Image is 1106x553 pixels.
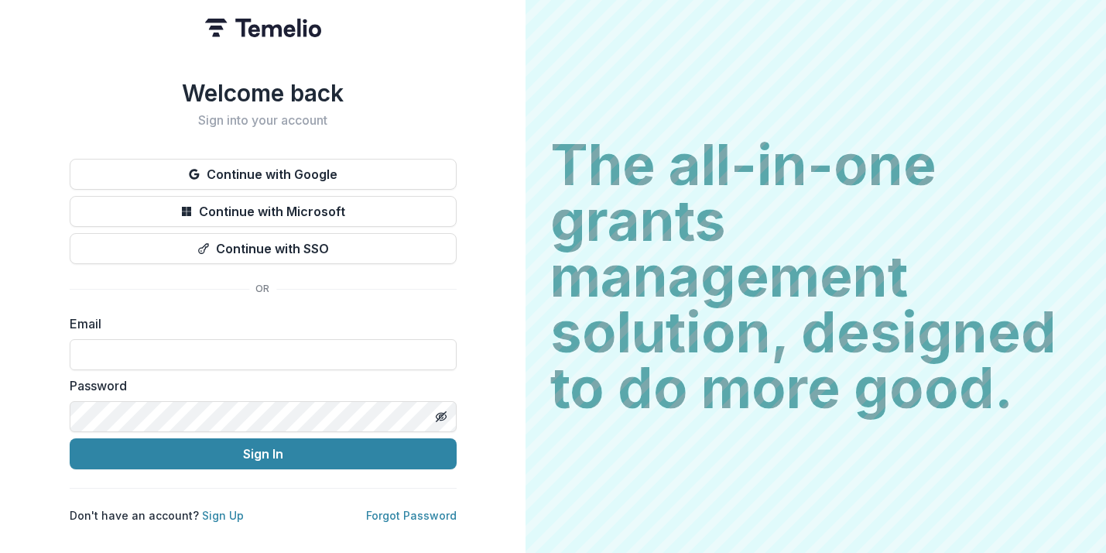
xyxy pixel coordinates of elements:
h2: Sign into your account [70,113,457,128]
button: Sign In [70,438,457,469]
button: Toggle password visibility [429,404,454,429]
h1: Welcome back [70,79,457,107]
button: Continue with Microsoft [70,196,457,227]
button: Continue with SSO [70,233,457,264]
a: Forgot Password [366,509,457,522]
label: Password [70,376,447,395]
label: Email [70,314,447,333]
img: Temelio [205,19,321,37]
button: Continue with Google [70,159,457,190]
a: Sign Up [202,509,244,522]
p: Don't have an account? [70,507,244,524]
